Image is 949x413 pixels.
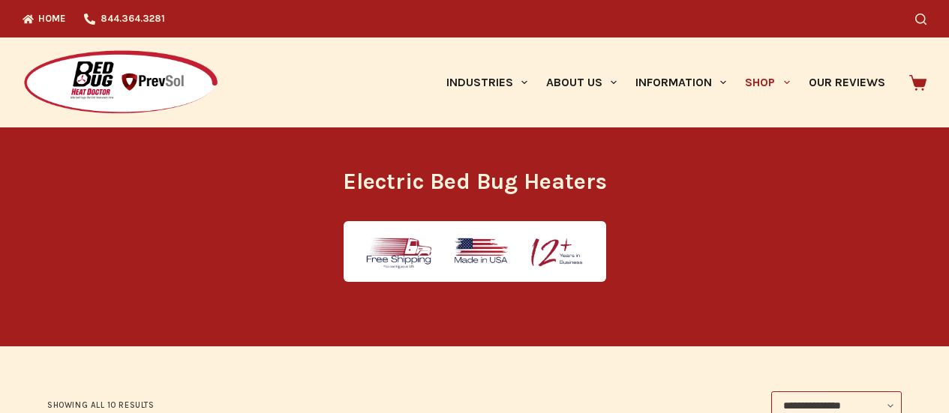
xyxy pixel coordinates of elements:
[736,37,799,127] a: Shop
[915,13,926,25] button: Search
[799,37,894,127] a: Our Reviews
[437,37,894,127] nav: Primary
[23,49,219,116] img: Prevsol/Bed Bug Heat Doctor
[194,165,756,199] h1: Electric Bed Bug Heaters
[437,37,536,127] a: Industries
[47,399,154,412] p: Showing all 10 results
[536,37,626,127] a: About Us
[626,37,736,127] a: Information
